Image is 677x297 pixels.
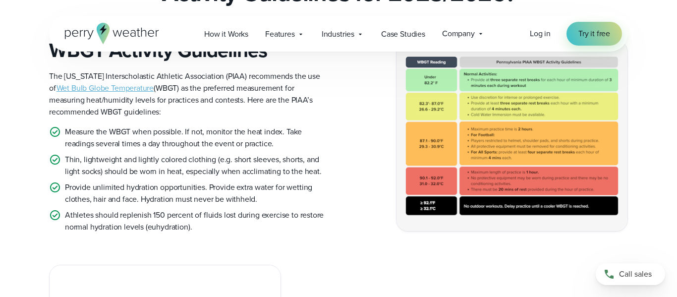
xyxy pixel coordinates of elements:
[619,268,652,280] span: Call sales
[265,28,295,40] span: Features
[49,70,320,118] span: The [US_STATE] Interscholastic Athletic Association (PIAA) recommends the use of (WBGT) as the pr...
[566,22,622,46] a: Try it free
[65,154,331,178] p: Thin, lightweight and lightly colored clothing (e.g. short sleeves, shorts, and light socks) shou...
[322,28,354,40] span: Industries
[530,28,551,39] span: Log in
[596,263,665,285] a: Call sales
[396,41,627,231] img: Pennsylvania WBGT
[65,181,331,205] p: Provide unlimited hydration opportunities. Provide extra water for wetting clothes, hair and face...
[578,28,610,40] span: Try it free
[442,28,475,40] span: Company
[56,82,154,94] a: Wet Bulb Globe Temperature
[65,126,331,150] p: Measure the WBGT when possible. If not, monitor the heat index. Take readings several times a day...
[373,24,434,44] a: Case Studies
[196,24,257,44] a: How it Works
[530,28,551,40] a: Log in
[49,39,331,62] h3: WBGT Activity Guidelines
[65,209,331,233] p: Athletes should replenish 150 percent of fluids lost during exercise to restore normal hydration ...
[204,28,248,40] span: How it Works
[381,28,425,40] span: Case Studies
